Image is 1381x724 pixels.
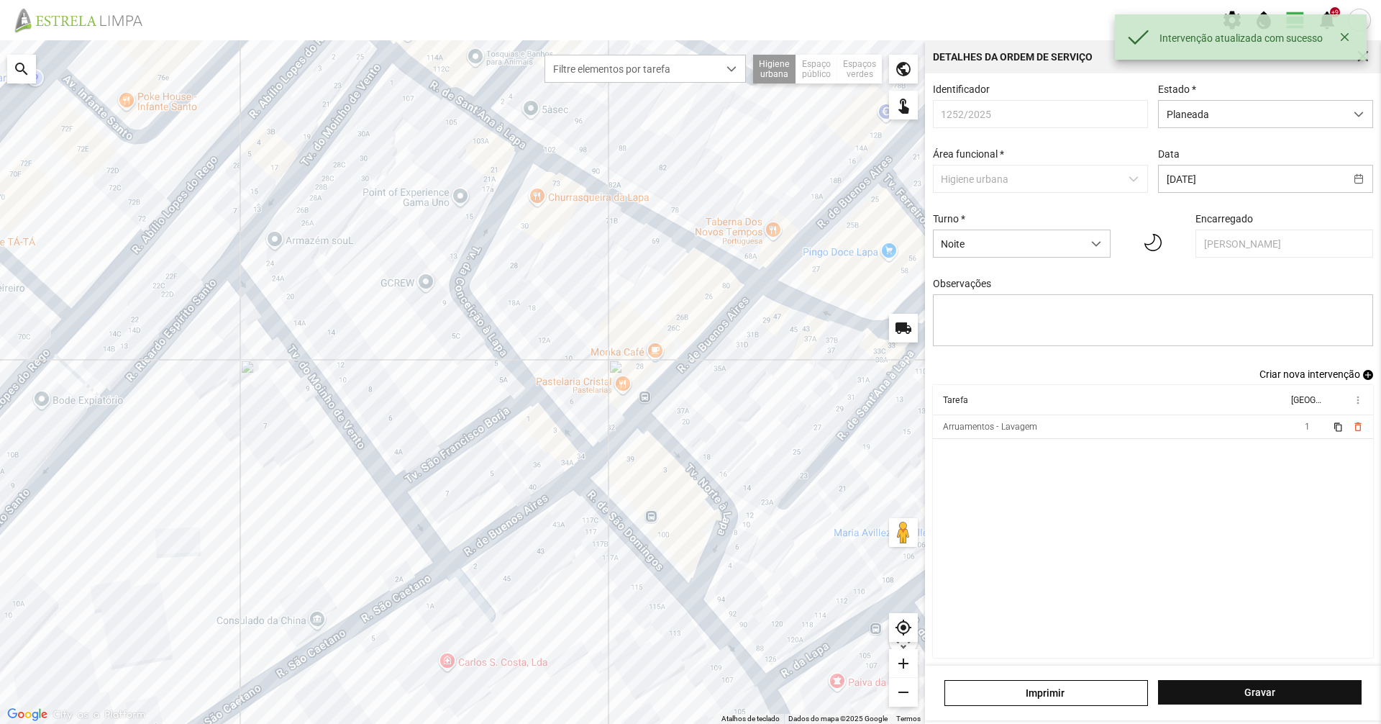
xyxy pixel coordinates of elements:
[1330,7,1340,17] div: +9
[10,7,158,33] img: file
[1253,9,1275,31] span: water_drop
[933,148,1004,160] label: Área funcional *
[545,55,718,82] span: Filtre elementos por tarefa
[889,613,918,642] div: my_location
[4,705,51,724] img: Google
[1345,101,1373,127] div: dropdown trigger
[943,395,968,405] div: Tarefa
[1352,394,1363,406] span: more_vert
[1082,230,1110,257] div: dropdown trigger
[944,680,1148,706] a: Imprimir
[889,649,918,678] div: add
[889,518,918,547] button: Arraste o Pegman para o mapa para abrir o Street View
[1195,213,1253,225] label: Encarregado
[889,55,918,83] div: public
[1285,9,1306,31] span: view_day
[7,55,36,83] div: search
[1363,370,1373,380] span: add
[889,314,918,343] div: local_shipping
[943,422,1037,432] div: Arruamentos - Lavagem
[889,678,918,707] div: remove
[1166,687,1354,698] span: Gravar
[721,714,780,724] button: Atalhos de teclado
[1333,422,1342,432] span: content_copy
[1159,101,1345,127] span: Planeada
[933,213,965,225] label: Turno *
[896,715,921,723] a: Termos (abre num novo separador)
[1290,395,1321,405] div: [GEOGRAPHIC_DATA]
[933,278,991,289] label: Observações
[1158,83,1196,95] label: Estado *
[1158,148,1180,160] label: Data
[1305,422,1310,432] span: 1
[889,91,918,119] div: touch_app
[933,83,990,95] label: Identificador
[1333,421,1344,433] button: content_copy
[933,52,1093,62] div: Detalhes da Ordem de Serviço
[753,55,796,83] div: Higiene urbana
[1259,368,1360,380] span: Criar nova intervenção
[4,705,51,724] a: Abrir esta área no Google Maps (abre uma nova janela)
[837,55,882,83] div: Espaços verdes
[934,230,1083,257] span: Noite
[1159,32,1334,44] div: Intervenção atualizada com sucesso
[1352,421,1363,433] button: delete_outline
[718,55,746,82] div: dropdown trigger
[1221,9,1243,31] span: settings
[1144,227,1162,258] img: 01n.svg
[796,55,837,83] div: Espaço público
[1158,680,1362,705] button: Gravar
[1316,9,1338,31] span: notifications
[788,715,888,723] span: Dados do mapa ©2025 Google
